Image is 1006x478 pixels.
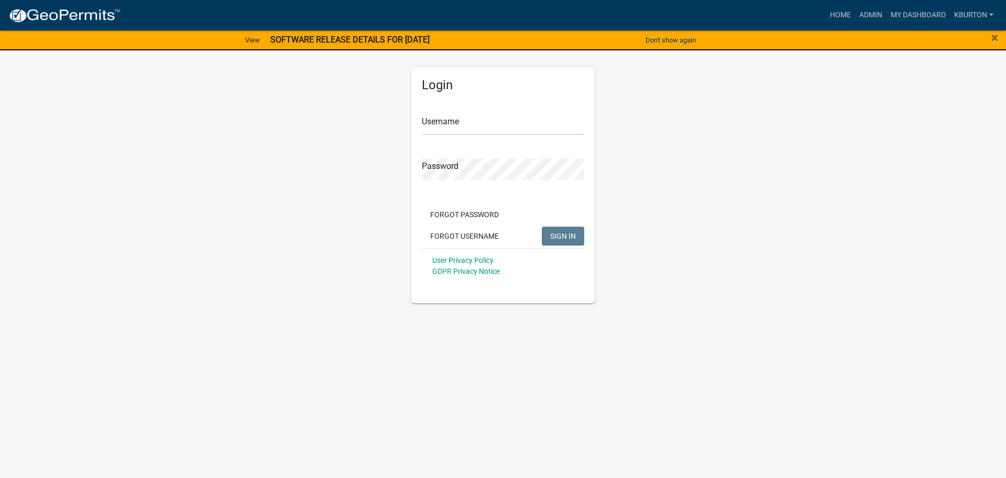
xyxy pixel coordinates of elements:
a: GDPR Privacy Notice [432,267,500,275]
a: Admin [855,5,887,25]
a: User Privacy Policy [432,256,494,264]
strong: SOFTWARE RELEASE DETAILS FOR [DATE] [270,35,430,45]
button: SIGN IN [542,227,584,246]
a: View [241,31,264,49]
a: My Dashboard [887,5,950,25]
span: × [991,30,998,45]
button: Forgot Password [422,205,507,224]
a: kburton [950,5,998,25]
span: SIGN IN [550,231,576,240]
button: Forgot Username [422,227,507,246]
a: Home [826,5,855,25]
button: Close [991,31,998,44]
h5: Login [422,78,584,93]
button: Don't show again [641,31,700,49]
